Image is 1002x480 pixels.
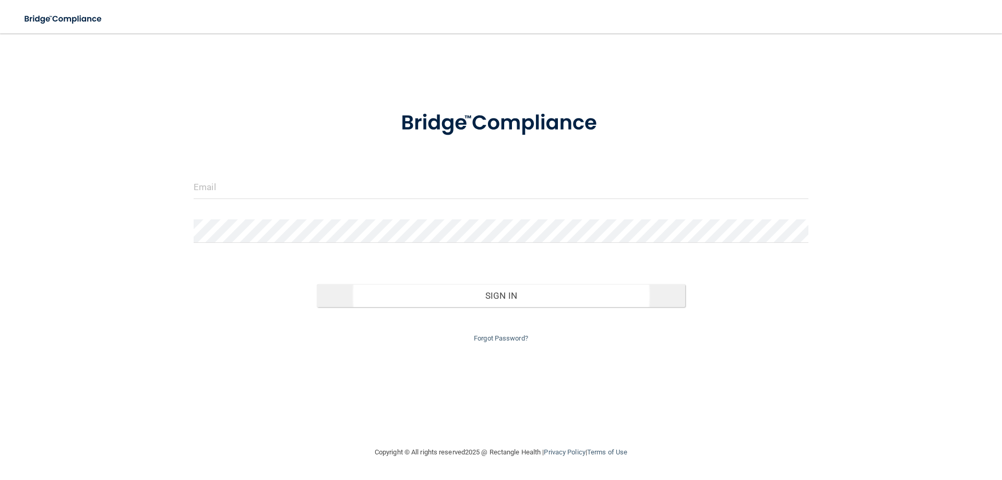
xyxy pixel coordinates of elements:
[587,448,627,456] a: Terms of Use
[317,284,686,307] button: Sign In
[544,448,585,456] a: Privacy Policy
[16,8,112,30] img: bridge_compliance_login_screen.278c3ca4.svg
[379,96,623,150] img: bridge_compliance_login_screen.278c3ca4.svg
[311,436,691,469] div: Copyright © All rights reserved 2025 @ Rectangle Health | |
[821,406,989,448] iframe: Drift Widget Chat Controller
[474,334,528,342] a: Forgot Password?
[194,175,808,199] input: Email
